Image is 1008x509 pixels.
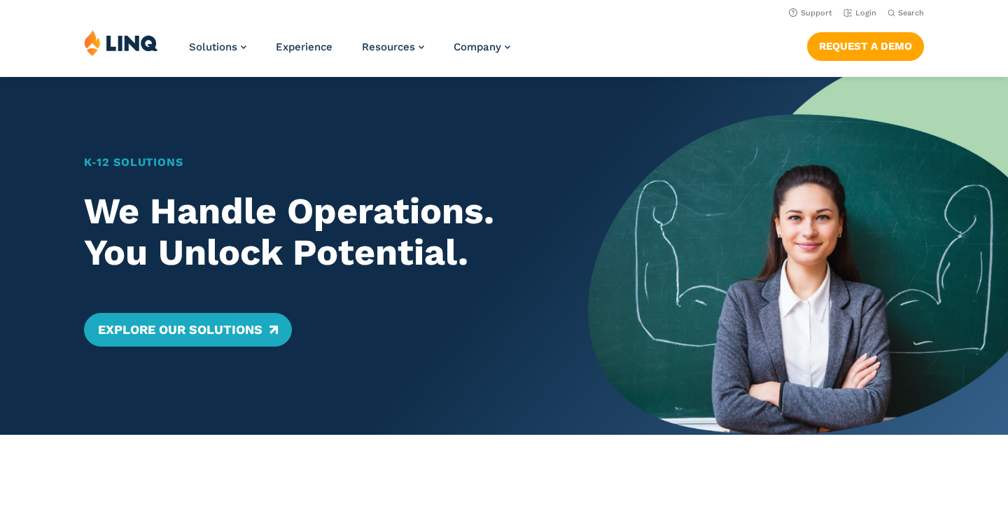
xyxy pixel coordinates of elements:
h1: K‑12 Solutions [84,154,547,171]
button: Open Search Bar [888,8,924,18]
nav: Primary Navigation [189,29,510,76]
a: Solutions [189,41,246,53]
img: LINQ | K‑12 Software [84,29,158,56]
a: Request a Demo [807,32,924,60]
span: Resources [362,41,415,53]
span: Search [898,8,924,18]
a: Experience [276,41,332,53]
a: Explore Our Solutions [84,313,292,347]
img: Home Banner [588,77,1008,435]
a: Resources [362,41,424,53]
span: Company [454,41,501,53]
nav: Button Navigation [807,29,924,60]
a: Company [454,41,510,53]
a: Support [789,8,832,18]
a: Login [843,8,876,18]
h2: We Handle Operations. You Unlock Potential. [84,190,547,274]
span: Solutions [189,41,237,53]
